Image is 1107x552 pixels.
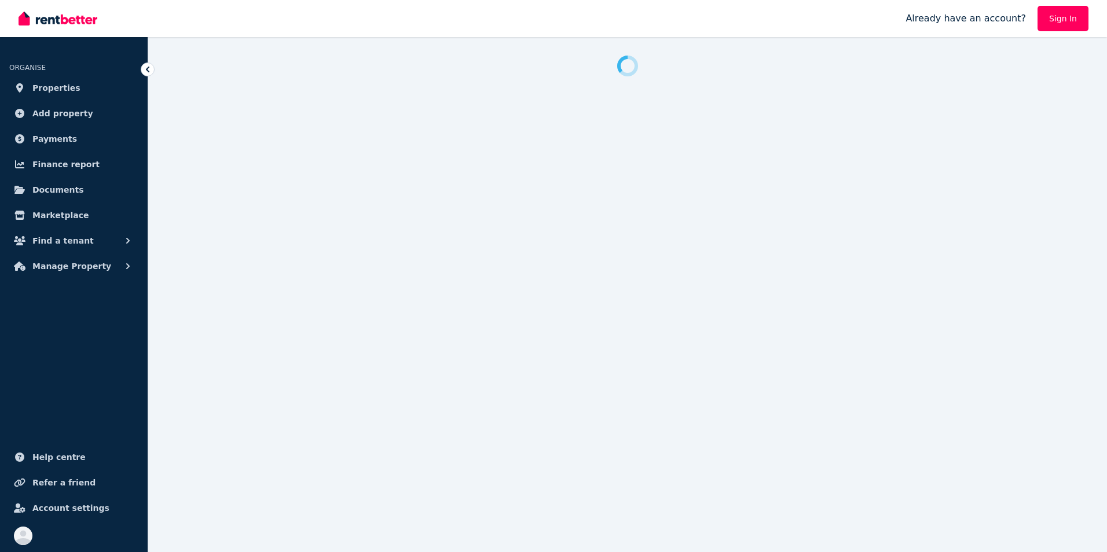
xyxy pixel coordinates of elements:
span: Manage Property [32,259,111,273]
span: Account settings [32,501,109,515]
a: Documents [9,178,138,201]
a: Finance report [9,153,138,176]
a: Sign In [1038,6,1088,31]
span: Find a tenant [32,234,94,248]
button: Manage Property [9,255,138,278]
span: ORGANISE [9,64,46,72]
button: Find a tenant [9,229,138,252]
span: Refer a friend [32,476,96,490]
a: Help centre [9,446,138,469]
span: Add property [32,106,93,120]
span: Finance report [32,157,100,171]
span: Already have an account? [906,12,1026,25]
a: Refer a friend [9,471,138,494]
a: Properties [9,76,138,100]
span: Properties [32,81,80,95]
a: Add property [9,102,138,125]
span: Payments [32,132,77,146]
a: Account settings [9,496,138,520]
span: Documents [32,183,84,197]
span: Marketplace [32,208,89,222]
span: Help centre [32,450,86,464]
img: RentBetter [19,10,97,27]
a: Payments [9,127,138,150]
a: Marketplace [9,204,138,227]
